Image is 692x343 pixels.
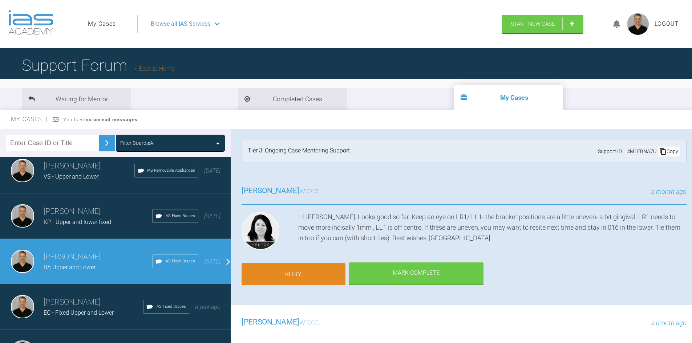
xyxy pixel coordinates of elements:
[242,212,279,250] img: Hooria Olsen
[165,258,195,265] span: IAS Fixed Braces
[502,15,583,33] a: Start New Case
[22,53,174,78] h1: Support Forum
[242,316,324,328] h3: wrote...
[626,147,658,155] div: # M1EBNA7U
[86,117,138,122] strong: no unread messages
[204,258,220,265] span: [DATE]
[44,296,143,309] h3: [PERSON_NAME]
[598,147,622,155] span: Support ID
[204,167,220,174] span: [DATE]
[8,10,53,35] img: logo-light.3e3ef733.png
[165,213,195,219] span: IAS Fixed Braces
[651,319,687,327] span: a month ago
[44,219,111,225] span: KP - Upper and lower fixed
[248,146,350,157] div: Tier 3: Ongoing Case Mentoring Support
[627,13,649,35] img: profile.png
[44,309,114,316] span: EC - Fixed Upper and Lower
[44,160,134,172] h3: [PERSON_NAME]
[63,117,138,122] span: You have
[44,264,96,271] span: BA Upper and Lower
[242,318,299,326] span: [PERSON_NAME]
[22,88,131,110] li: Waiting for Mentor
[651,188,687,195] span: a month ago
[349,262,483,285] div: Mark Complete
[6,135,99,151] input: Enter Case ID or Title
[242,185,324,197] h3: wrote...
[44,251,152,263] h3: [PERSON_NAME]
[204,213,220,220] span: [DATE]
[134,65,174,72] a: Back to Home
[11,116,48,123] span: My Cases
[155,303,186,310] span: IAS Fixed Braces
[655,19,679,29] a: Logout
[11,295,34,318] img: Stephen McCrory
[44,205,152,218] h3: [PERSON_NAME]
[238,88,347,110] li: Completed Cases
[195,303,220,310] span: a year ago
[88,19,116,29] a: My Cases
[511,21,555,27] span: Start New Case
[147,167,195,174] span: IAS Removable Appliances
[120,139,155,147] div: Filter Boards: All
[44,173,98,180] span: VS - Upper and Lower
[242,186,299,195] span: [PERSON_NAME]
[151,19,210,29] span: Browse all IAS Services
[11,204,34,228] img: Stephen McCrory
[101,137,113,149] img: chevronRight.28bd32b0.svg
[454,85,563,110] li: My Cases
[11,159,34,182] img: Stephen McCrory
[298,212,687,253] div: HI [PERSON_NAME]. Looks good so far. Keep an eye on LR1/ LL1- the bracket positions are a little ...
[658,147,680,156] div: Copy
[11,250,34,273] img: Stephen McCrory
[242,263,345,286] a: Reply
